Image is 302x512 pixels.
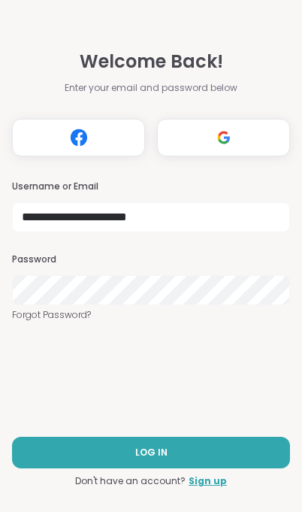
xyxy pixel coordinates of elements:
[12,253,290,266] h3: Password
[210,123,238,151] img: ShareWell Logomark
[65,81,237,95] span: Enter your email and password below
[135,446,168,459] span: LOG IN
[12,180,290,193] h3: Username or Email
[65,123,93,151] img: ShareWell Logomark
[12,437,290,468] button: LOG IN
[12,308,290,322] a: Forgot Password?
[75,474,186,488] span: Don't have an account?
[189,474,227,488] a: Sign up
[80,48,223,75] span: Welcome Back!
